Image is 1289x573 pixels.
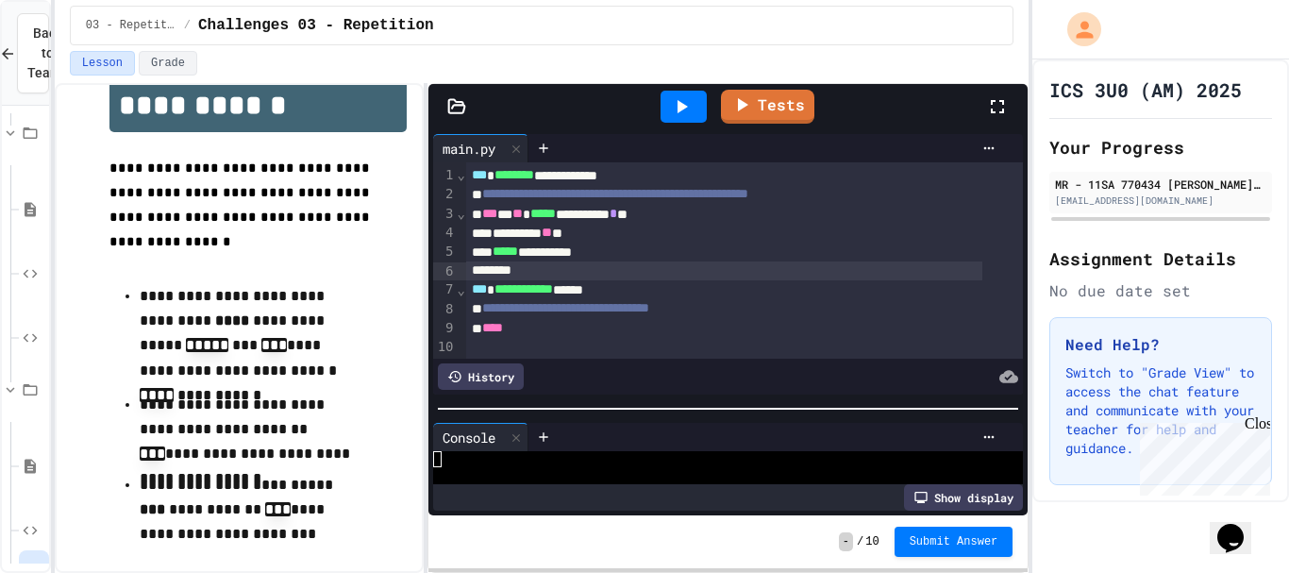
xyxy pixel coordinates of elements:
h3: Need Help? [1065,333,1256,356]
span: 10 [865,534,879,549]
span: Challenges 03 - Repetition [198,14,434,37]
div: [EMAIL_ADDRESS][DOMAIN_NAME] [1055,194,1266,208]
h2: Your Progress [1049,134,1272,160]
span: / [184,18,191,33]
span: Back to Teams [27,24,68,83]
span: - [839,532,853,551]
h1: ICS 3U0 (AM) 2025 [1049,76,1242,103]
p: Switch to "Grade View" to access the chat feature and communicate with your teacher for help and ... [1065,363,1256,458]
div: My Account [1047,8,1106,51]
span: Submit Answer [910,534,998,549]
button: Back to Teams [17,13,49,93]
div: MR - 11SA 770434 [PERSON_NAME] SS [1055,176,1266,193]
h2: Assignment Details [1049,245,1272,272]
span: 03 - Repetition (while and for) [86,18,176,33]
button: Submit Answer [895,527,1013,557]
a: Tests [721,90,814,124]
div: Chat with us now!Close [8,8,130,120]
button: Lesson [70,51,135,76]
iframe: chat widget [1210,497,1270,554]
iframe: chat widget [1132,415,1270,496]
button: Grade [139,51,197,76]
div: No due date set [1049,279,1272,302]
span: / [857,534,863,549]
